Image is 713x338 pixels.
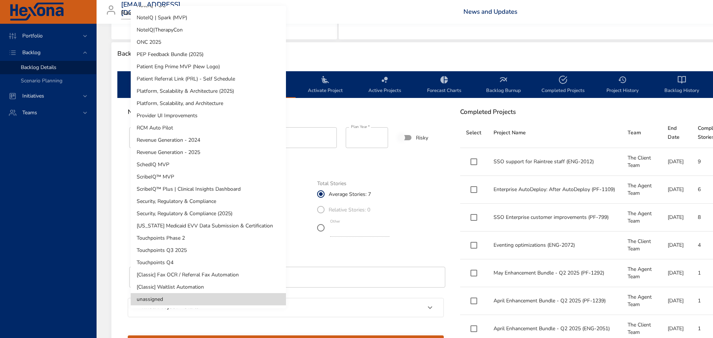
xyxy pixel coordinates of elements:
[131,293,286,305] li: unassigned
[131,60,286,73] li: Patient Eng Prime MVP (New Logo)
[131,207,286,220] li: Security, Regulatory & Compliance (2025)
[131,122,286,134] li: RCM Auto Pilot
[131,12,286,24] li: NoteIQ | Spark (MVP)
[131,134,286,146] li: Revenue Generation - 2024
[131,256,286,269] li: Touchpoints Q4
[131,109,286,122] li: Provider UI Improvements
[131,183,286,195] li: ScribeIQ™ Plus | Clinical Insights Dashboard
[131,171,286,183] li: ScribeIQ™ MVP
[131,244,286,256] li: Touchpoints Q3 2025
[131,85,286,97] li: Platform, Scalability & Architecture (2025)
[131,281,286,293] li: [Classic] Waitlist Automation
[131,24,286,36] li: NoteIQ|TherapyCon
[131,232,286,244] li: Touchpoints Phase 2
[131,158,286,171] li: SchedIQ MVP
[131,195,286,207] li: Security, Regulatory & Compliance
[131,146,286,158] li: Revenue Generation - 2025
[131,48,286,60] li: PEP Feedback Bundle (2025)
[131,220,286,232] li: [US_STATE] Medicaid EVV Data Submission & Certification
[131,97,286,109] li: Platform, Scalability, and Architecture
[131,36,286,48] li: ONC 2025
[131,73,286,85] li: Patient Referral Link (PRL) - Self Schedule
[131,269,286,281] li: [Classic] Fax OCR / Referral Fax Automation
